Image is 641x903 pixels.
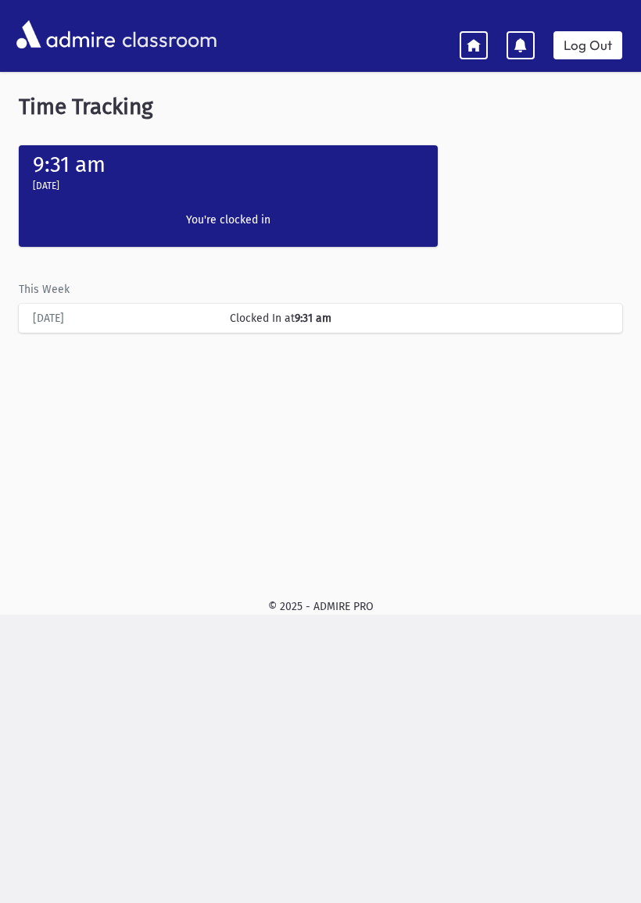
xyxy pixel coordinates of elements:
label: This Week [19,281,70,298]
label: [DATE] [33,179,59,193]
div: Clocked In at [222,310,616,327]
a: Log Out [553,31,622,59]
img: AdmirePro [13,16,119,52]
label: 9:31 am [33,152,106,177]
div: © 2025 - ADMIRE PRO [13,598,628,615]
b: 9:31 am [295,312,331,325]
div: [DATE] [25,310,222,327]
label: You're clocked in [135,212,321,228]
span: classroom [119,14,217,55]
